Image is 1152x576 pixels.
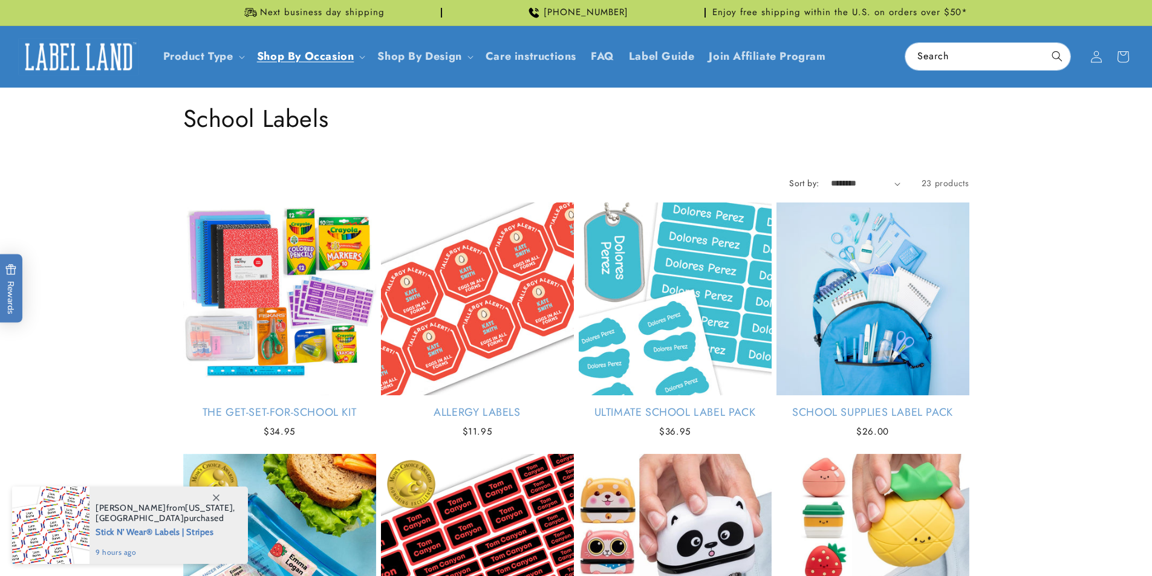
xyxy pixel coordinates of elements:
span: Join Affiliate Program [709,50,825,63]
summary: Shop By Occasion [250,42,371,71]
span: Shop By Occasion [257,50,354,63]
a: Product Type [163,48,233,64]
label: Sort by: [789,177,819,189]
span: Next business day shipping [260,7,385,19]
span: [GEOGRAPHIC_DATA] [96,513,184,523]
h1: School Labels [183,103,969,134]
button: Search [1044,43,1070,70]
a: FAQ [584,42,622,71]
span: Rewards [5,264,16,314]
span: Enjoy free shipping within the U.S. on orders over $50* [712,7,968,19]
span: Label Guide [629,50,695,63]
a: The Get-Set-for-School Kit [183,406,376,419]
a: Join Affiliate Program [701,42,833,71]
span: [PHONE_NUMBER] [544,7,628,19]
a: Allergy Labels [381,406,574,419]
summary: Shop By Design [370,42,478,71]
span: Care instructions [486,50,576,63]
a: Care instructions [478,42,584,71]
span: 23 products [922,177,969,189]
a: Ultimate School Label Pack [579,406,772,419]
a: Label Land [14,33,144,80]
img: Label Land [18,38,139,76]
span: [PERSON_NAME] [96,502,166,513]
a: Shop By Design [377,48,461,64]
summary: Product Type [156,42,250,71]
a: Label Guide [622,42,702,71]
a: School Supplies Label Pack [776,406,969,419]
span: from , purchased [96,503,235,523]
span: [US_STATE] [185,502,233,513]
span: FAQ [591,50,614,63]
